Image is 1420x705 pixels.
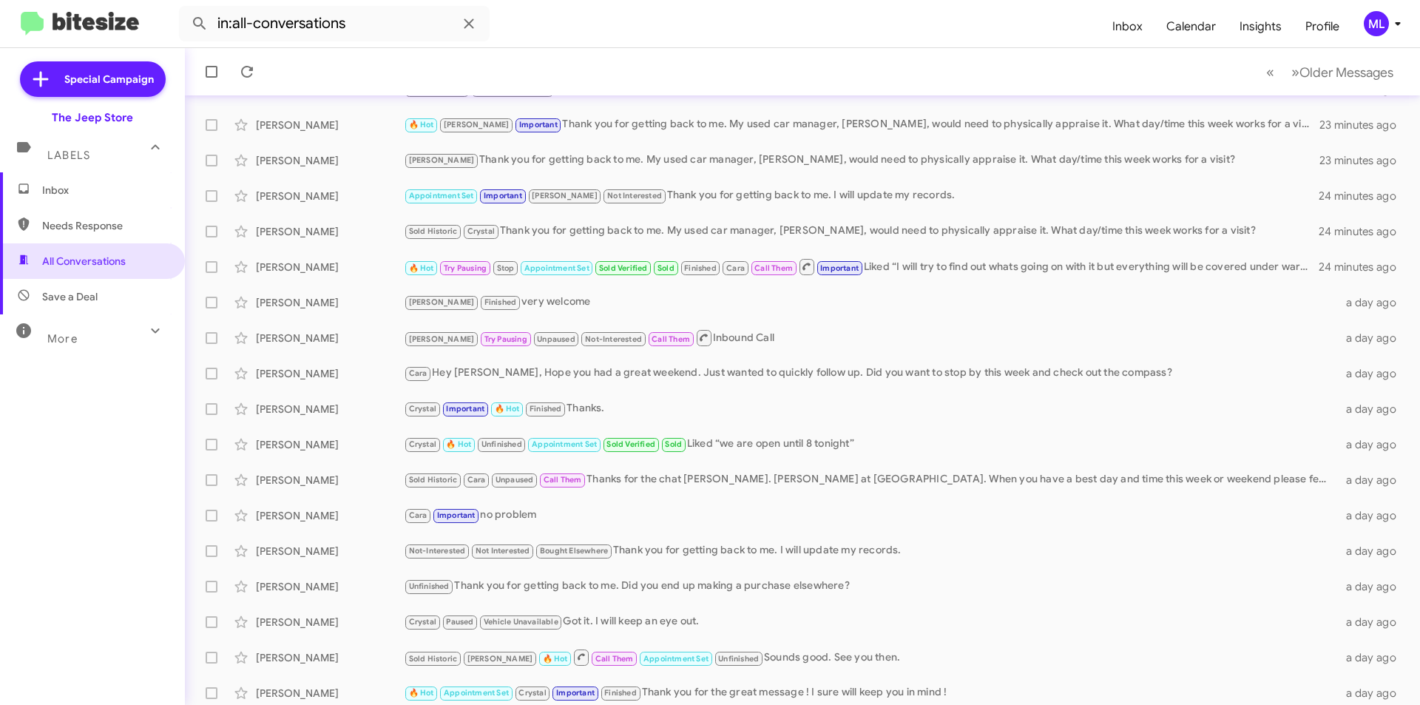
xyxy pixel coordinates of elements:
span: Finished [684,263,717,273]
div: Thank you for getting back to me. My used car manager, [PERSON_NAME], would need to physically ap... [404,223,1319,240]
span: Important [437,510,476,520]
div: 24 minutes ago [1319,189,1408,203]
div: The Jeep Store [52,110,133,125]
div: Thank you for getting back to me. My used car manager, [PERSON_NAME], would need to physically ap... [404,116,1319,133]
div: [PERSON_NAME] [256,686,404,701]
div: a day ago [1337,508,1408,523]
span: More [47,332,78,345]
span: Not Interested [607,191,662,200]
div: Hey [PERSON_NAME], Hope you had a great weekend. Just wanted to quickly follow up. Did you want t... [404,365,1337,382]
input: Search [179,6,490,41]
div: [PERSON_NAME] [256,189,404,203]
span: Vehicle Unavailable [484,617,558,627]
span: Older Messages [1299,64,1393,81]
span: Important [519,120,558,129]
div: a day ago [1337,295,1408,310]
div: no problem [404,507,1337,524]
span: Crystal [409,439,436,449]
div: Thank you for the great message ! I sure will keep you in mind ! [404,684,1337,701]
a: Insights [1228,5,1294,48]
span: Stop [497,263,515,273]
div: [PERSON_NAME] [256,579,404,594]
span: Important [820,263,859,273]
div: [PERSON_NAME] [256,508,404,523]
span: Sold [665,439,682,449]
span: Unpaused [537,334,575,344]
span: [PERSON_NAME] [467,654,533,664]
span: Inbox [42,183,168,198]
div: 23 minutes ago [1319,118,1408,132]
span: Save a Deal [42,289,98,304]
span: Crystal [409,617,436,627]
div: Liked “I will try to find out whats going on with it but everything will be covered under warrant... [404,257,1319,276]
div: Inbound Call [404,328,1337,347]
div: 24 minutes ago [1319,224,1408,239]
div: very welcome [404,294,1337,311]
span: Unfinished [409,581,450,591]
div: a day ago [1337,579,1408,594]
span: Bought Elsewhere [540,546,608,556]
span: [PERSON_NAME] [532,191,598,200]
a: Inbox [1100,5,1154,48]
div: a day ago [1337,650,1408,665]
div: ML [1364,11,1389,36]
span: Important [484,191,522,200]
span: [PERSON_NAME] [409,297,475,307]
span: [PERSON_NAME] [409,334,475,344]
div: Got it. I will keep an eye out. [404,613,1337,630]
span: Sold Historic [409,654,458,664]
span: Crystal [409,404,436,414]
span: Not-Interested [585,334,642,344]
div: [PERSON_NAME] [256,615,404,630]
span: Appointment Set [532,439,597,449]
div: Thank you for getting back to me. Did you end up making a purchase elsewhere? [404,578,1337,595]
a: Special Campaign [20,61,166,97]
span: Labels [47,149,90,162]
span: Try Pausing [444,263,487,273]
span: Cara [467,475,486,485]
span: Crystal [467,226,495,236]
div: [PERSON_NAME] [256,224,404,239]
nav: Page navigation example [1258,57,1402,87]
span: Important [446,404,484,414]
div: [PERSON_NAME] [256,153,404,168]
div: a day ago [1337,366,1408,381]
div: [PERSON_NAME] [256,366,404,381]
div: Thanks for the chat [PERSON_NAME]. [PERSON_NAME] at [GEOGRAPHIC_DATA]. When you have a best day a... [404,471,1337,488]
span: Call Them [652,334,690,344]
div: [PERSON_NAME] [256,295,404,310]
span: Important [556,688,595,698]
div: a day ago [1337,686,1408,701]
div: [PERSON_NAME] [256,331,404,345]
button: Next [1282,57,1402,87]
div: Thank you for getting back to me. I will update my records. [404,187,1319,204]
span: Call Them [544,475,582,485]
span: Crystal [518,688,546,698]
span: Needs Response [42,218,168,233]
span: Cara [409,510,427,520]
span: Sold [657,263,674,273]
span: « [1266,63,1274,81]
span: Cara [726,263,745,273]
span: 🔥 Hot [495,404,520,414]
div: [PERSON_NAME] [256,118,404,132]
div: Thanks. [404,400,1337,417]
span: 🔥 Hot [543,654,568,664]
div: 23 minutes ago [1319,153,1408,168]
span: 🔥 Hot [446,439,471,449]
button: Previous [1257,57,1283,87]
span: Call Them [595,654,634,664]
span: All Conversations [42,254,126,269]
a: Profile [1294,5,1351,48]
span: 🔥 Hot [409,688,434,698]
span: Sold Verified [599,263,648,273]
span: Appointment Set [524,263,589,273]
div: a day ago [1337,544,1408,559]
div: 24 minutes ago [1319,260,1408,274]
a: Calendar [1154,5,1228,48]
button: ML [1351,11,1404,36]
